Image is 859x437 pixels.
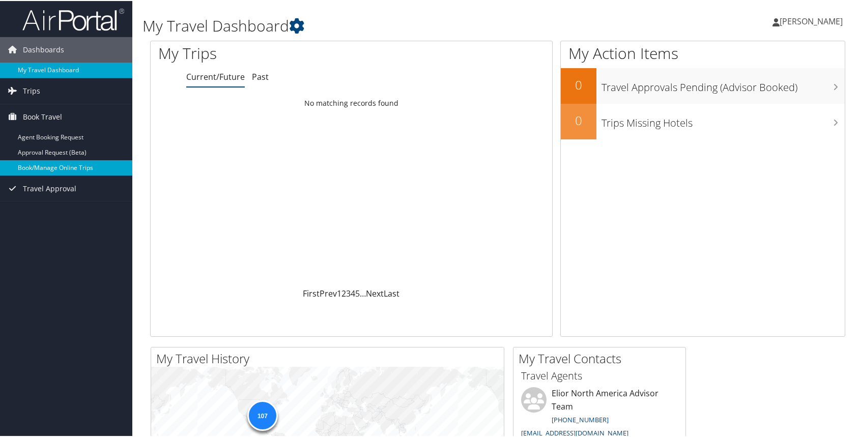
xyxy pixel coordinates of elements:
a: Past [252,70,269,81]
a: 5 [355,287,360,298]
a: 0Trips Missing Hotels [561,103,845,138]
a: Prev [320,287,337,298]
a: 4 [351,287,355,298]
a: Next [366,287,384,298]
a: 1 [337,287,341,298]
h1: My Trips [158,42,377,63]
a: [PERSON_NAME] [772,5,853,36]
a: First [303,287,320,298]
h3: Travel Agents [521,368,678,382]
span: Book Travel [23,103,62,129]
a: 3 [346,287,351,298]
a: 2 [341,287,346,298]
span: Trips [23,77,40,103]
a: Last [384,287,399,298]
span: [PERSON_NAME] [780,15,843,26]
h1: My Action Items [561,42,845,63]
h2: 0 [561,75,596,93]
h2: My Travel History [156,349,504,366]
h1: My Travel Dashboard [142,14,616,36]
h2: 0 [561,111,596,128]
a: Current/Future [186,70,245,81]
a: [PHONE_NUMBER] [552,414,609,423]
h3: Travel Approvals Pending (Advisor Booked) [602,74,845,94]
a: [EMAIL_ADDRESS][DOMAIN_NAME] [521,427,628,436]
td: No matching records found [151,93,552,111]
div: 107 [247,399,277,430]
h3: Trips Missing Hotels [602,110,845,129]
img: airportal-logo.png [22,7,124,31]
a: 0Travel Approvals Pending (Advisor Booked) [561,67,845,103]
span: Dashboards [23,36,64,62]
h2: My Travel Contacts [519,349,685,366]
span: … [360,287,366,298]
span: Travel Approval [23,175,76,200]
